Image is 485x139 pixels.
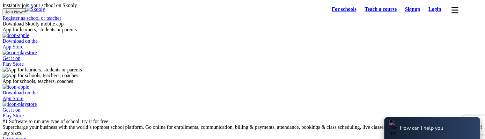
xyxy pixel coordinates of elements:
img: icon-playstore [3,50,37,55]
button: icon-messageHow can I help you [384,117,480,139]
div: Supercharge your business with the world’s topmost school platform. Go online for enrollments, co... [3,124,482,136]
button: menu outline [450,4,459,15]
a: Login [424,5,445,14]
div: Download Skooly mobile app [3,21,482,27]
a: Get it onPlay Store [3,50,482,67]
img: icon-apple [3,33,29,38]
div: App Store [3,96,482,101]
a: Download on theApp Store [3,84,482,101]
img: App for learners, students or parents [3,67,82,73]
div: Play Store [3,61,482,67]
div: Play Store [3,113,482,119]
img: icon-playstore [3,101,37,107]
div: App Store [3,44,482,50]
img: App for schools, teachers, coaches [3,73,78,78]
div: App for schools, teachers, coaches [3,78,482,84]
div: Get it on [3,107,482,113]
div: App for learners, students or parents [3,27,482,33]
div: How can I help you [400,125,443,132]
div: Download on the [3,90,482,96]
a: For schools [328,5,361,14]
a: Download on theApp Store [3,33,482,50]
div: Download on the [3,38,482,44]
a: Signup [401,5,424,14]
div: #1 Software to run any type of school, try it for free [3,119,482,124]
img: Skooly [26,6,45,12]
a: Teach a course [361,5,401,14]
img: icon-message [389,120,396,136]
div: Get it on [3,55,482,61]
a: Get it onPlay Store [3,101,482,119]
img: icon-apple [3,84,29,90]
